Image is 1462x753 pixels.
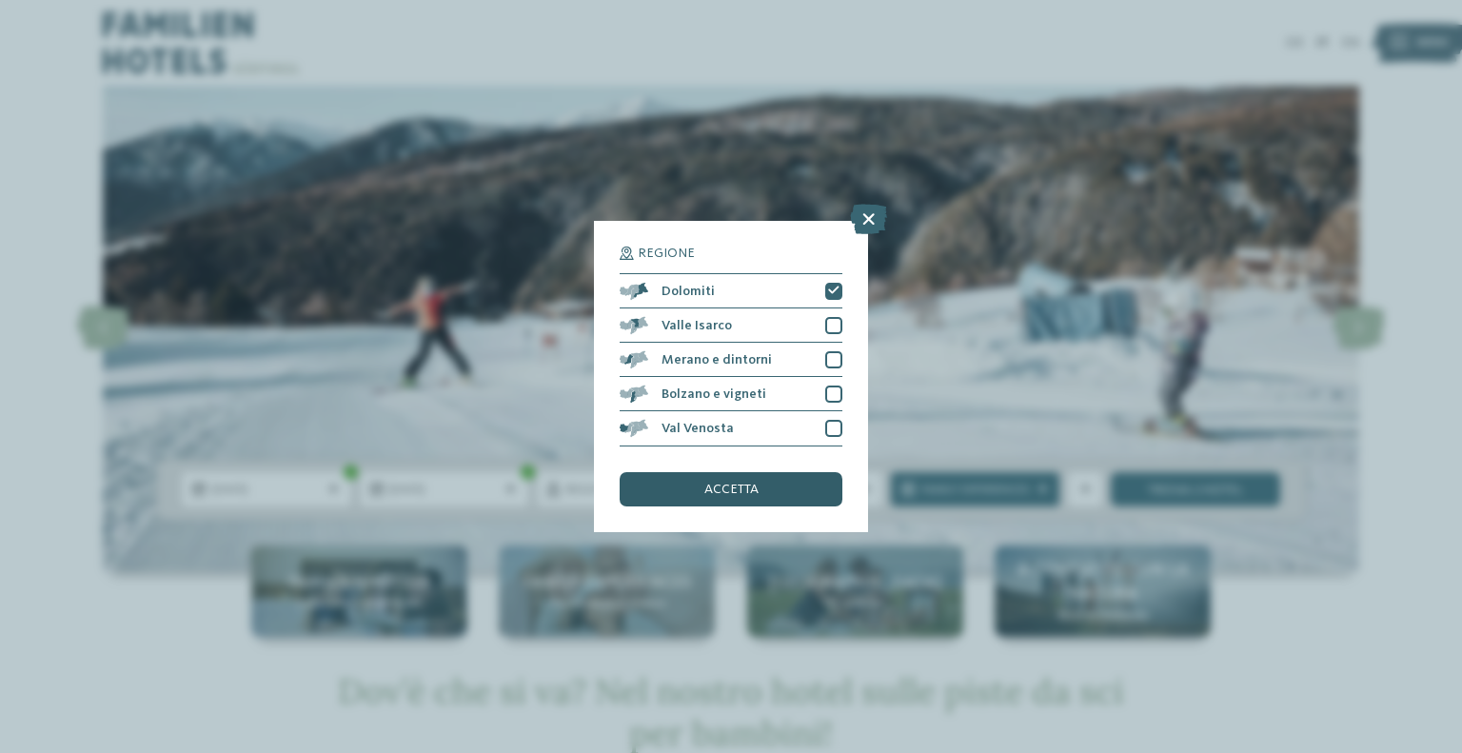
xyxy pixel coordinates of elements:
[662,319,732,332] span: Valle Isarco
[662,285,715,298] span: Dolomiti
[638,247,695,260] span: Regione
[662,353,772,367] span: Merano e dintorni
[662,387,766,401] span: Bolzano e vigneti
[704,483,759,496] span: accetta
[662,422,734,435] span: Val Venosta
